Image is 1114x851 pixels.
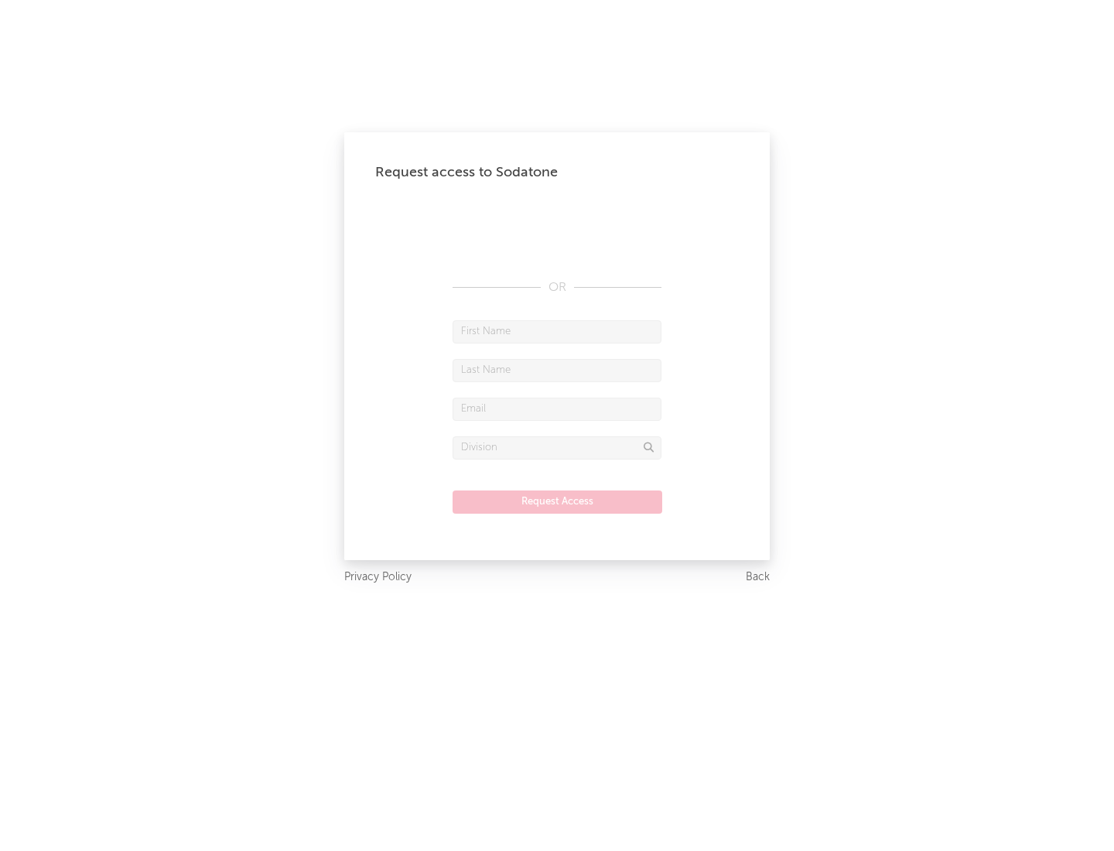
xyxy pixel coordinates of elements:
a: Privacy Policy [344,568,412,587]
input: Email [453,398,661,421]
div: Request access to Sodatone [375,163,739,182]
button: Request Access [453,490,662,514]
a: Back [746,568,770,587]
input: Last Name [453,359,661,382]
input: Division [453,436,661,460]
div: OR [453,279,661,297]
input: First Name [453,320,661,343]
